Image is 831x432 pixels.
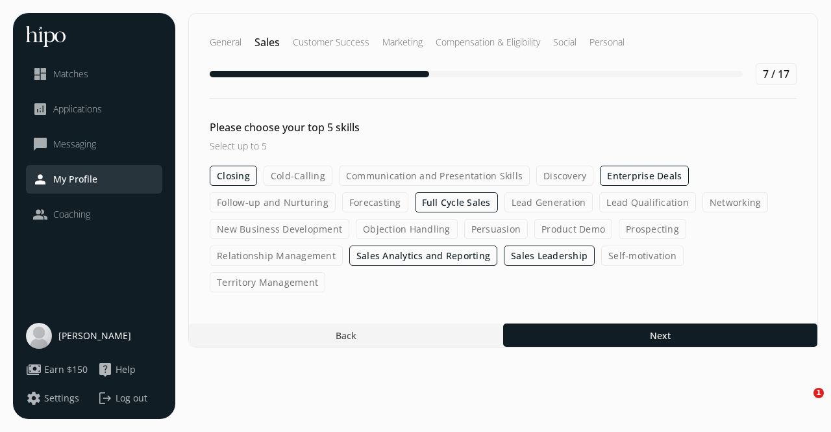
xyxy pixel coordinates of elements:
a: chat_bubble_outlineMessaging [32,136,156,152]
span: Next [650,329,671,342]
button: Next [503,324,817,347]
a: settingsSettings [26,390,91,406]
span: Coaching [53,208,90,221]
label: Relationship Management [210,246,343,266]
span: settings [26,390,42,406]
span: person [32,172,48,187]
label: Prospecting [619,219,686,239]
a: personMy Profile [32,172,156,187]
label: Closing [210,166,257,186]
label: New Business Development [210,219,349,239]
span: Settings [44,392,79,405]
label: Enterprise Deals [600,166,689,186]
h2: Personal [589,36,625,49]
iframe: Intercom live chat [787,388,818,419]
span: Messaging [53,138,96,151]
h2: Customer Success [293,36,369,49]
img: hh-logo-white [26,26,66,47]
label: Forecasting [342,192,408,212]
button: logoutLog out [97,390,162,406]
label: Discovery [536,166,593,186]
a: live_helpHelp [97,362,162,377]
button: settingsSettings [26,390,79,406]
a: paymentsEarn $150 [26,362,91,377]
h2: Marketing [382,36,423,49]
span: logout [97,390,113,406]
span: [PERSON_NAME] [58,329,131,342]
span: people [32,207,48,222]
img: user-photo [26,323,52,349]
button: Back [189,324,503,347]
span: Earn $150 [44,363,88,376]
span: Back [336,329,356,342]
span: analytics [32,101,48,117]
span: Applications [53,103,102,116]
h2: Compensation & Eligibility [436,36,540,49]
span: live_help [97,362,113,377]
h2: Please choose your top 5 skills [210,120,664,135]
label: Persuasion [464,219,528,239]
label: Product Demo [534,219,612,239]
label: Territory Management [210,272,325,292]
span: payments [26,362,42,377]
button: live_helpHelp [97,362,136,377]
h2: General [210,36,242,49]
span: chat_bubble_outline [32,136,48,152]
label: Follow-up and Nurturing [210,192,336,212]
div: 7 / 17 [756,63,797,85]
span: 1 [813,388,824,398]
h2: Sales [254,34,280,50]
label: Lead Generation [504,192,593,212]
label: Networking [702,192,769,212]
h3: Select up to 5 [210,139,664,153]
h2: Social [553,36,577,49]
label: Objection Handling [356,219,458,239]
label: Cold-Calling [264,166,332,186]
span: Log out [116,392,147,405]
a: analyticsApplications [32,101,156,117]
label: Full Cycle Sales [415,192,498,212]
span: Matches [53,68,88,81]
span: My Profile [53,173,97,186]
label: Self-motivation [601,246,684,266]
span: Help [116,363,136,376]
a: dashboardMatches [32,66,156,82]
label: Lead Qualification [599,192,696,212]
label: Communication and Presentation Skills [339,166,530,186]
button: paymentsEarn $150 [26,362,88,377]
label: Sales Analytics and Reporting [349,246,497,266]
label: Sales Leadership [504,246,595,266]
a: peopleCoaching [32,207,156,222]
span: dashboard [32,66,48,82]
